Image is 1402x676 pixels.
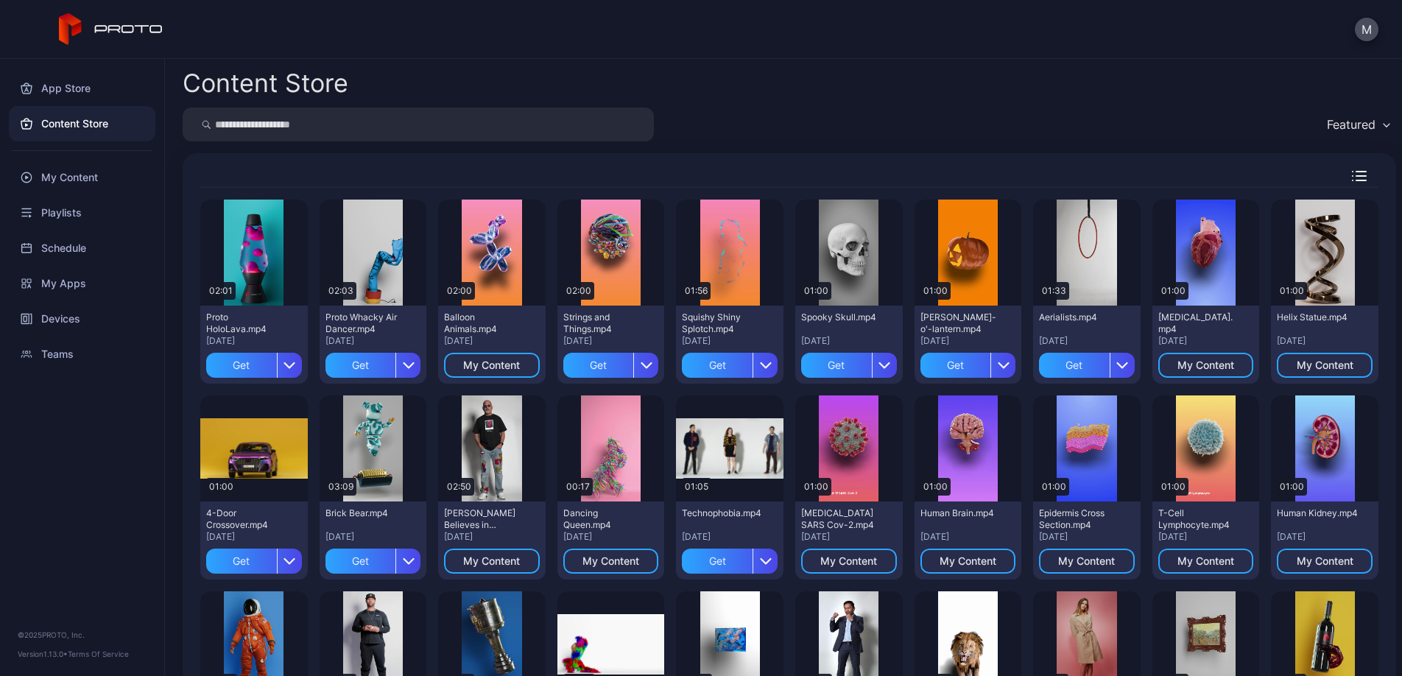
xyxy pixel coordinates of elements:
div: [DATE] [206,531,302,543]
div: [DATE] [1039,335,1135,347]
a: Playlists [9,195,155,230]
button: My Content [1158,353,1254,378]
div: Featured [1327,117,1375,132]
div: Spooky Skull.mp4 [801,311,882,323]
button: Get [563,353,659,378]
div: [DATE] [682,531,778,543]
button: Get [1039,353,1135,378]
button: Featured [1320,108,1396,141]
div: Get [1039,353,1110,378]
div: My Content [1058,555,1115,567]
button: My Content [1158,549,1254,574]
div: My Content [1177,555,1234,567]
button: Get [206,353,302,378]
div: © 2025 PROTO, Inc. [18,629,147,641]
button: My Content [444,549,540,574]
div: Balloon Animals.mp4 [444,311,525,335]
div: Proto Whacky Air Dancer.mp4 [325,311,406,335]
button: My Content [801,549,897,574]
a: Schedule [9,230,155,266]
a: App Store [9,71,155,106]
div: [DATE] [325,335,421,347]
div: Brick Bear.mp4 [325,507,406,519]
div: Human Heart.mp4 [1158,311,1239,335]
div: [DATE] [444,335,540,347]
div: Get [325,353,396,378]
button: Get [682,353,778,378]
div: [DATE] [444,531,540,543]
div: [DATE] [1158,531,1254,543]
span: Version 1.13.0 • [18,649,68,658]
div: [DATE] [1039,531,1135,543]
a: My Apps [9,266,155,301]
button: Get [206,549,302,574]
div: [DATE] [563,335,659,347]
div: Get [325,549,396,574]
div: Strings and Things.mp4 [563,311,644,335]
a: Content Store [9,106,155,141]
div: Get [801,353,872,378]
button: Get [682,549,778,574]
div: Dancing Queen.mp4 [563,507,644,531]
div: Get [563,353,634,378]
button: Get [920,353,1016,378]
a: Teams [9,337,155,372]
div: Content Store [183,71,348,96]
div: My Content [1177,359,1234,371]
div: [DATE] [1277,335,1373,347]
div: [DATE] [682,335,778,347]
div: My Content [940,555,996,567]
div: [DATE] [563,531,659,543]
div: My Content [1297,359,1353,371]
div: Howie Mandel Believes in Proto.mp4 [444,507,525,531]
div: Aerialists.mp4 [1039,311,1120,323]
div: Epidermis Cross Section.mp4 [1039,507,1120,531]
div: [DATE] [801,531,897,543]
div: [DATE] [1158,335,1254,347]
div: My Content [582,555,639,567]
button: My Content [444,353,540,378]
div: [DATE] [801,335,897,347]
div: Squishy Shiny Splotch.mp4 [682,311,763,335]
div: 4-Door Crossover.mp4 [206,507,287,531]
div: My Content [463,359,520,371]
button: Get [801,353,897,378]
div: Covid-19 SARS Cov-2.mp4 [801,507,882,531]
div: T-Cell Lymphocyte.mp4 [1158,507,1239,531]
button: My Content [1277,353,1373,378]
button: My Content [920,549,1016,574]
div: [DATE] [325,531,421,543]
div: Technophobia.mp4 [682,507,763,519]
a: Devices [9,301,155,337]
div: [DATE] [1277,531,1373,543]
div: [DATE] [920,335,1016,347]
button: My Content [563,549,659,574]
button: M [1355,18,1378,41]
a: Terms Of Service [68,649,129,658]
div: Proto HoloLava.mp4 [206,311,287,335]
div: Get [920,353,991,378]
a: My Content [9,160,155,195]
div: Get [206,549,277,574]
div: Get [682,353,753,378]
div: My Content [463,555,520,567]
button: Get [325,549,421,574]
button: My Content [1277,549,1373,574]
div: Jack-o'-lantern.mp4 [920,311,1001,335]
div: My Content [1297,555,1353,567]
div: My Content [820,555,877,567]
div: [DATE] [920,531,1016,543]
button: Get [325,353,421,378]
button: My Content [1039,549,1135,574]
div: Get [206,353,277,378]
div: Helix Statue.mp4 [1277,311,1358,323]
div: Human Kidney.mp4 [1277,507,1358,519]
